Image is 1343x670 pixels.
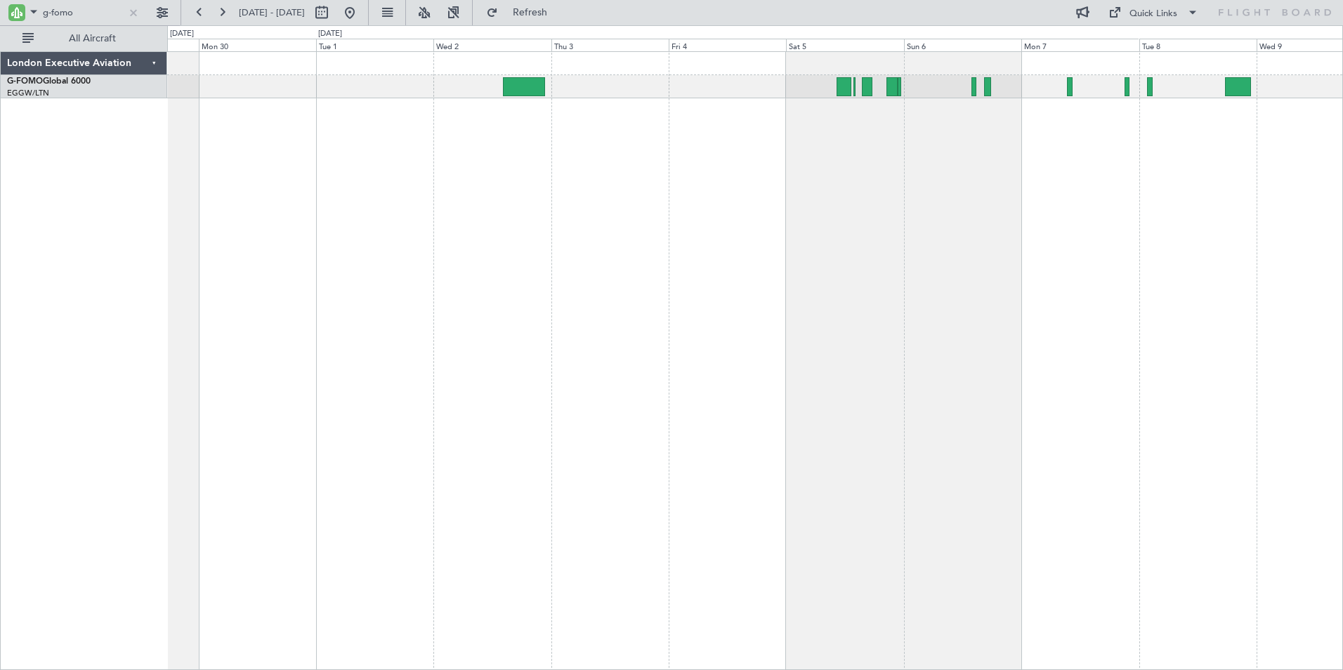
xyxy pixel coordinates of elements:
[501,8,560,18] span: Refresh
[318,28,342,40] div: [DATE]
[7,88,49,98] a: EGGW/LTN
[7,77,91,86] a: G-FOMOGlobal 6000
[786,39,903,51] div: Sat 5
[669,39,786,51] div: Fri 4
[43,2,124,23] input: A/C (Reg. or Type)
[170,28,194,40] div: [DATE]
[7,77,43,86] span: G-FOMO
[480,1,564,24] button: Refresh
[551,39,669,51] div: Thu 3
[199,39,316,51] div: Mon 30
[15,27,152,50] button: All Aircraft
[239,6,305,19] span: [DATE] - [DATE]
[37,34,148,44] span: All Aircraft
[904,39,1021,51] div: Sun 6
[1139,39,1257,51] div: Tue 8
[1021,39,1139,51] div: Mon 7
[316,39,433,51] div: Tue 1
[1101,1,1205,24] button: Quick Links
[433,39,551,51] div: Wed 2
[1129,7,1177,21] div: Quick Links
